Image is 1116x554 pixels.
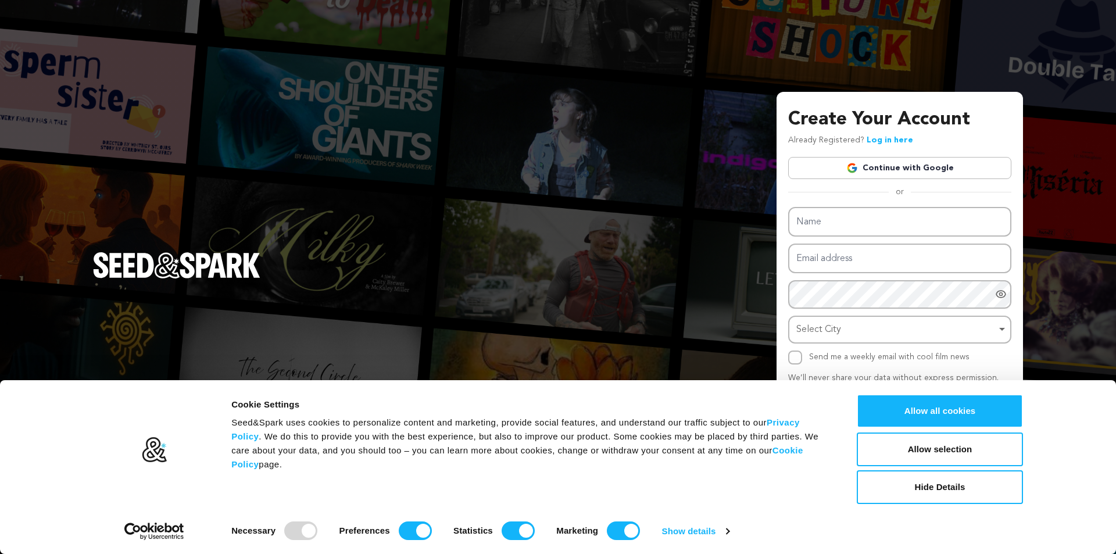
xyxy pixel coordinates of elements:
strong: Marketing [556,526,598,535]
img: Seed&Spark Logo [93,252,260,278]
span: or [889,186,911,198]
a: Show details [662,523,729,540]
strong: Statistics [453,526,493,535]
a: Usercentrics Cookiebot - opens in a new window [103,523,205,540]
a: Show password as plain text. Warning: this will display your password on the screen. [995,288,1007,300]
img: Google logo [846,162,858,174]
p: Already Registered? [788,134,913,148]
h3: Create Your Account [788,106,1011,134]
input: Name [788,207,1011,237]
button: Allow all cookies [857,394,1023,428]
input: Email address [788,244,1011,273]
button: Allow selection [857,433,1023,466]
div: Select City [796,321,996,338]
a: Seed&Spark Homepage [93,252,260,301]
div: Seed&Spark uses cookies to personalize content and marketing, provide social features, and unders... [231,416,831,471]
strong: Necessary [231,526,276,535]
strong: Preferences [339,526,390,535]
a: Continue with Google [788,157,1011,179]
button: Hide Details [857,470,1023,504]
p: We’ll never share your data without express permission. By clicking Create Account, I agree that ... [788,371,1011,413]
label: Send me a weekly email with cool film news [809,353,970,361]
a: Log in here [867,136,913,144]
a: Privacy Policy [231,417,800,441]
img: logo [141,437,167,463]
div: Cookie Settings [231,398,831,412]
